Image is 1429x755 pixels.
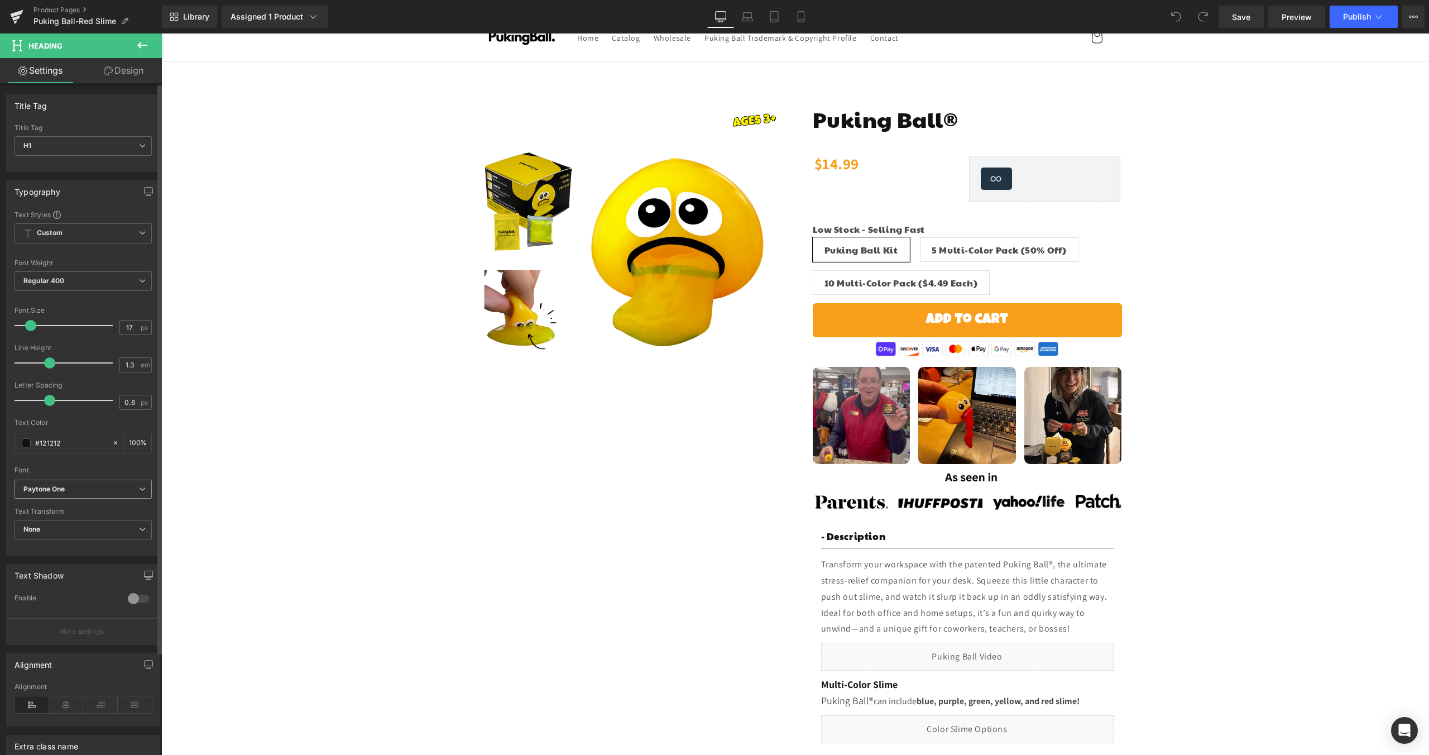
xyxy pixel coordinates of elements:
[15,654,52,670] div: Alignment
[1268,6,1325,28] a: Preview
[15,181,60,197] div: Typography
[788,6,814,28] a: Mobile
[15,259,152,267] div: Font Weight
[15,344,152,352] div: Line Height
[663,237,817,261] span: 10 Multi-Color Pack ($4.49 Each)
[1402,6,1425,28] button: More
[651,190,961,204] label: Low Stock - Selling Fast
[15,565,64,580] div: Text Shadow
[734,6,761,28] a: Laptop
[308,69,617,369] img: Puking Ball®
[651,73,797,99] span: Puking Ball®
[663,204,737,228] span: Puking Ball Kit
[124,433,151,453] div: %
[231,11,319,22] div: Assigned 1 Product
[15,594,117,605] div: Enable
[15,419,152,427] div: Text Color
[660,644,736,657] span: Multi-Color Slime
[660,496,952,509] h1: - Description
[707,6,734,28] a: Desktop
[1165,6,1187,28] button: Undo
[37,228,63,238] b: Custom
[761,6,788,28] a: Tablet
[770,204,905,228] span: 5 Multi-Color Pack (50% Off)
[23,525,41,533] b: None
[23,141,31,150] b: H1
[15,508,152,515] div: Text Transform
[15,124,152,132] div: Title Tag
[59,627,104,637] p: More settings
[1391,717,1418,744] div: Open Intercom Messenger
[33,17,116,26] span: Puking Ball-Red Slime
[83,58,164,83] a: Design
[35,437,107,449] input: Color
[15,381,152,389] div: Letter Spacing
[15,95,47,111] div: Title Tag
[183,12,209,22] span: Library
[653,120,698,140] span: $14.99
[15,210,152,219] div: Text Styles
[15,307,152,314] div: Font Size
[660,660,952,676] p: Puking Ball®
[1192,6,1214,28] button: Redo
[23,276,65,285] b: Regular 400
[141,361,150,369] span: em
[712,662,755,673] span: can include
[141,399,150,406] span: px
[1343,12,1371,21] span: Publish
[15,466,152,474] div: Font
[1282,11,1312,23] span: Preview
[23,485,65,494] i: Paytone One
[651,270,961,304] button: Add to cart
[141,324,150,331] span: px
[15,683,152,691] div: Alignment
[660,523,952,604] p: Transform your workspace with the patented Puking Ball®, the ultimate stress-relief companion for...
[1232,11,1250,23] span: Save
[755,662,918,673] strong: blue, purple, green, yellow, and red slime!
[28,41,63,50] span: Heading
[1330,6,1398,28] button: Publish
[7,618,160,644] button: More settings
[33,6,162,15] a: Product Pages
[162,6,217,28] a: New Library
[15,735,78,751] div: Extra class name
